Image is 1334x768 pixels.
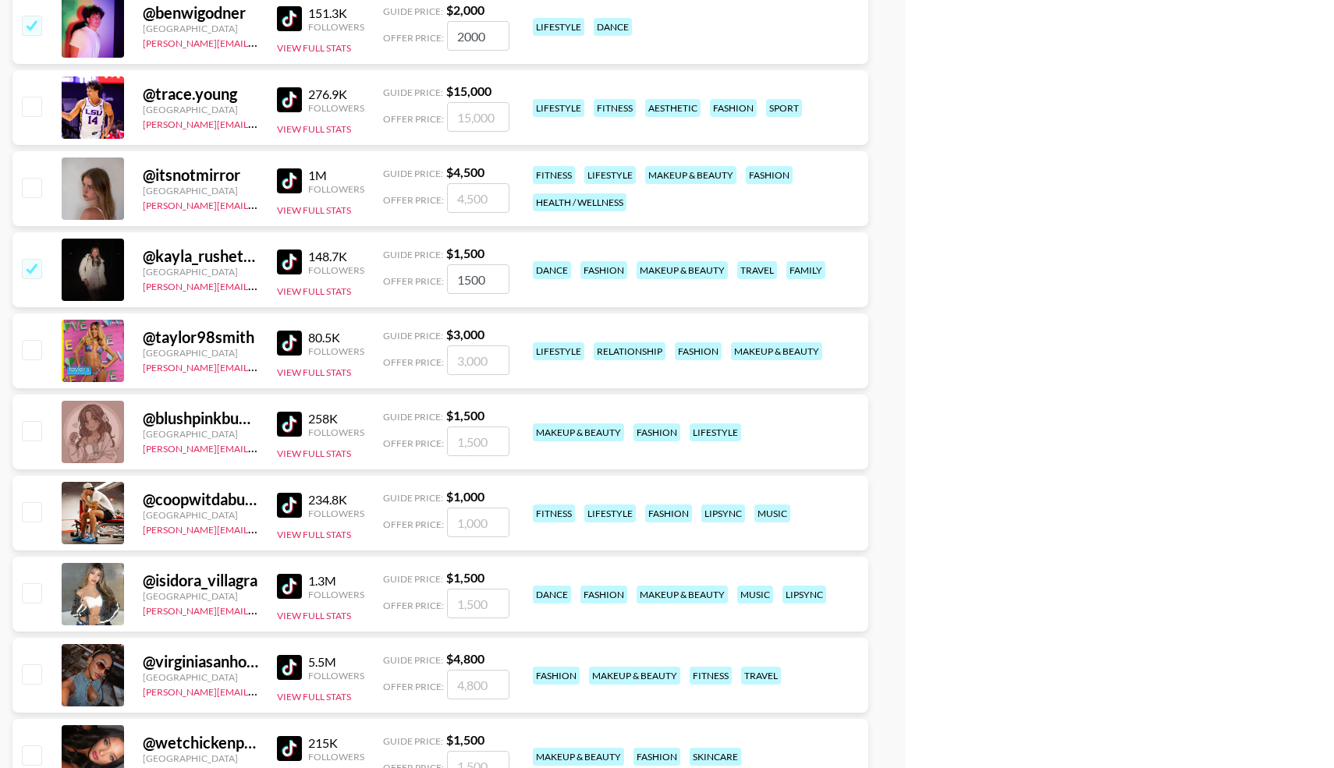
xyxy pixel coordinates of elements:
div: [GEOGRAPHIC_DATA] [143,509,258,521]
div: [GEOGRAPHIC_DATA] [143,590,258,602]
div: fitness [533,166,575,184]
div: fashion [580,586,627,603]
button: View Full Stats [277,123,351,135]
div: family [786,261,825,279]
span: Offer Price: [383,32,444,44]
div: makeup & beauty [645,166,736,184]
div: 258K [308,411,364,426]
span: Offer Price: [383,437,444,449]
div: fashion [675,342,722,360]
div: 148.7K [308,249,364,264]
div: makeup & beauty [637,586,728,603]
button: View Full Stats [277,610,351,621]
span: Guide Price: [383,87,443,98]
div: 215K [308,735,364,751]
div: music [754,504,790,522]
img: TikTok [277,331,302,356]
div: dance [594,18,632,36]
span: Guide Price: [383,735,443,747]
div: lipsync [782,586,826,603]
div: Followers [308,345,364,357]
input: 4,800 [447,670,509,699]
div: @ isidora_villagra [143,571,258,590]
div: fashion [633,748,680,766]
div: travel [741,667,781,685]
div: fitness [690,667,732,685]
a: [PERSON_NAME][EMAIL_ADDRESS][DOMAIN_NAME] [143,683,374,698]
div: [GEOGRAPHIC_DATA] [143,23,258,34]
input: 15,000 [447,102,509,132]
input: 1,500 [447,589,509,618]
div: @ kayla_rushetsky [143,246,258,266]
img: TikTok [277,168,302,193]
div: makeup & beauty [589,667,680,685]
input: 4,500 [447,183,509,213]
div: 1.3M [308,573,364,589]
img: TikTok [277,87,302,112]
div: 1M [308,168,364,183]
div: Followers [308,426,364,438]
a: [PERSON_NAME][EMAIL_ADDRESS][DOMAIN_NAME] [143,521,374,536]
div: [GEOGRAPHIC_DATA] [143,347,258,359]
div: Followers [308,670,364,681]
div: dance [533,261,571,279]
div: makeup & beauty [533,423,624,441]
div: [GEOGRAPHIC_DATA] [143,185,258,196]
div: Followers [308,751,364,763]
span: Guide Price: [383,249,443,260]
img: TikTok [277,250,302,274]
span: Guide Price: [383,411,443,423]
div: fashion [746,166,793,184]
div: @ blushpinkbunny [143,409,258,428]
button: View Full Stats [277,691,351,703]
div: lifestyle [533,18,584,36]
input: 1,500 [447,426,509,456]
div: @ itsnotmirror [143,165,258,185]
div: @ coopwitdabucket [143,490,258,509]
div: music [737,586,773,603]
div: Followers [308,102,364,114]
button: View Full Stats [277,448,351,459]
div: fashion [533,667,580,685]
span: Guide Price: [383,573,443,585]
div: fashion [710,99,757,117]
div: sport [766,99,802,117]
div: fitness [594,99,636,117]
input: 3,000 [447,345,509,375]
strong: $ 4,500 [446,165,484,179]
div: [GEOGRAPHIC_DATA] [143,428,258,440]
img: TikTok [277,736,302,761]
div: 80.5K [308,330,364,345]
a: [PERSON_NAME][EMAIL_ADDRESS][DOMAIN_NAME] [143,34,374,49]
div: makeup & beauty [533,748,624,766]
input: 1,500 [447,264,509,294]
div: @ wetchickenpapisauce [143,733,258,752]
span: Guide Price: [383,654,443,666]
div: fashion [645,504,692,522]
button: View Full Stats [277,529,351,540]
strong: $ 1,500 [446,570,484,585]
span: Offer Price: [383,275,444,287]
div: 5.5M [308,654,364,670]
div: lifestyle [690,423,741,441]
div: @ trace.young [143,84,258,104]
div: Followers [308,589,364,600]
strong: $ 4,800 [446,651,484,666]
div: Followers [308,264,364,276]
button: View Full Stats [277,204,351,216]
img: TikTok [277,412,302,437]
strong: $ 2,000 [446,2,484,17]
img: TikTok [277,6,302,31]
div: lifestyle [584,504,636,522]
a: [PERSON_NAME][EMAIL_ADDRESS][DOMAIN_NAME] [143,359,374,373]
div: lifestyle [533,342,584,360]
strong: $ 1,500 [446,246,484,260]
button: View Full Stats [277,366,351,378]
span: Offer Price: [383,194,444,206]
a: [PERSON_NAME][EMAIL_ADDRESS][DOMAIN_NAME] [143,196,374,211]
div: 276.9K [308,87,364,102]
div: relationship [594,342,665,360]
div: makeup & beauty [731,342,822,360]
a: [PERSON_NAME][EMAIL_ADDRESS][DOMAIN_NAME] [143,440,374,455]
div: makeup & beauty [637,261,728,279]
